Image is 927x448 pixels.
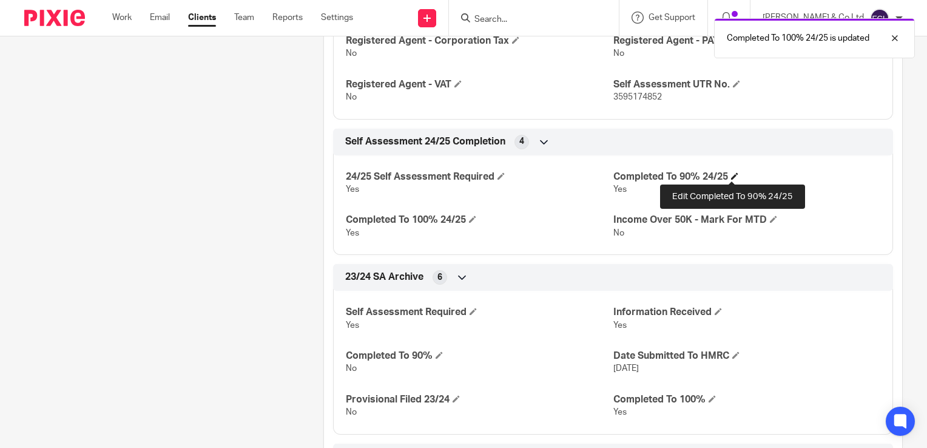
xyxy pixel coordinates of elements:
h4: Self Assessment Required [346,306,613,319]
h4: Income Over 50K - Mark For MTD [613,214,880,226]
span: Yes [613,321,627,330]
span: 6 [437,271,442,283]
span: Yes [346,185,359,194]
a: Reports [272,12,303,24]
span: Yes [346,229,359,237]
span: No [346,93,357,101]
span: No [346,364,357,373]
a: Clients [188,12,216,24]
h4: Completed To 100% 24/25 [346,214,613,226]
img: svg%3E [870,8,889,28]
span: [DATE] [613,364,639,373]
span: 4 [519,135,524,148]
h4: 24/25 Self Assessment Required [346,171,613,183]
h4: Self Assessment UTR No. [613,78,880,91]
span: No [346,49,357,58]
span: 23/24 SA Archive [345,271,423,283]
span: Yes [613,408,627,416]
span: No [346,408,357,416]
a: Team [234,12,254,24]
span: Self Assessment 24/25 Completion [345,135,505,148]
h4: Completed To 90% [346,350,613,362]
a: Work [112,12,132,24]
span: Yes [613,185,627,194]
p: Completed To 100% 24/25 is updated [727,32,869,44]
a: Settings [321,12,353,24]
span: 3595174852 [613,93,662,101]
span: Yes [346,321,359,330]
h4: Registered Agent - VAT [346,78,613,91]
h4: Date Submitted To HMRC [613,350,880,362]
h4: Provisional Filed 23/24 [346,393,613,406]
h4: Registered Agent - Corporation Tax [346,35,613,47]
a: Email [150,12,170,24]
img: Pixie [24,10,85,26]
h4: Completed To 90% 24/25 [613,171,880,183]
h4: Information Received [613,306,880,319]
span: No [613,229,624,237]
h4: Completed To 100% [613,393,880,406]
